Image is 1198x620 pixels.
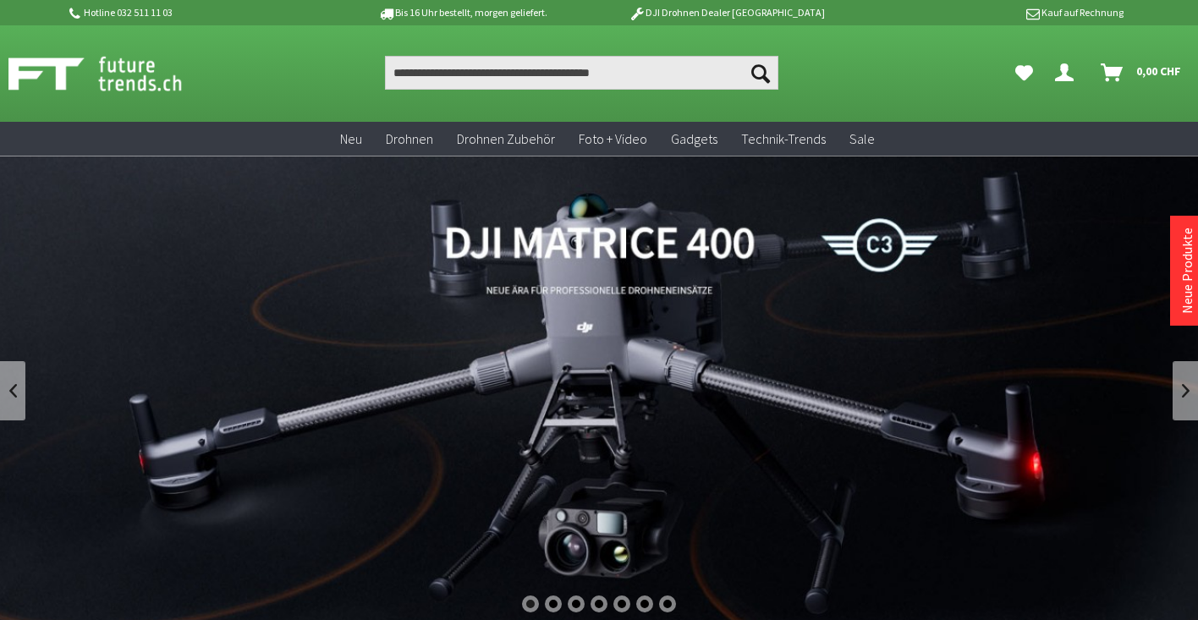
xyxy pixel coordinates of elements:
[659,595,676,612] div: 7
[330,3,594,23] p: Bis 16 Uhr bestellt, morgen geliefert.
[1136,58,1181,85] span: 0,00 CHF
[1094,56,1190,90] a: Warenkorb
[445,122,567,156] a: Drohnen Zubehör
[8,52,219,95] img: Shop Futuretrends - zur Startseite wechseln
[457,130,555,147] span: Drohnen Zubehör
[849,130,875,147] span: Sale
[636,595,653,612] div: 6
[374,122,445,156] a: Drohnen
[522,595,539,612] div: 1
[729,122,838,156] a: Technik-Trends
[591,595,607,612] div: 4
[838,122,887,156] a: Sale
[567,122,659,156] a: Foto + Video
[1007,56,1041,90] a: Meine Favoriten
[545,595,562,612] div: 2
[66,3,330,23] p: Hotline 032 511 11 03
[741,130,826,147] span: Technik-Trends
[386,130,433,147] span: Drohnen
[671,130,717,147] span: Gadgets
[659,122,729,156] a: Gadgets
[385,56,779,90] input: Produkt, Marke, Kategorie, EAN, Artikelnummer…
[340,130,362,147] span: Neu
[1179,228,1195,314] a: Neue Produkte
[743,56,778,90] button: Suchen
[859,3,1123,23] p: Kauf auf Rechnung
[613,595,630,612] div: 5
[568,595,585,612] div: 3
[595,3,859,23] p: DJI Drohnen Dealer [GEOGRAPHIC_DATA]
[579,130,647,147] span: Foto + Video
[328,122,374,156] a: Neu
[1048,56,1087,90] a: Hi, Didier - Dein Konto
